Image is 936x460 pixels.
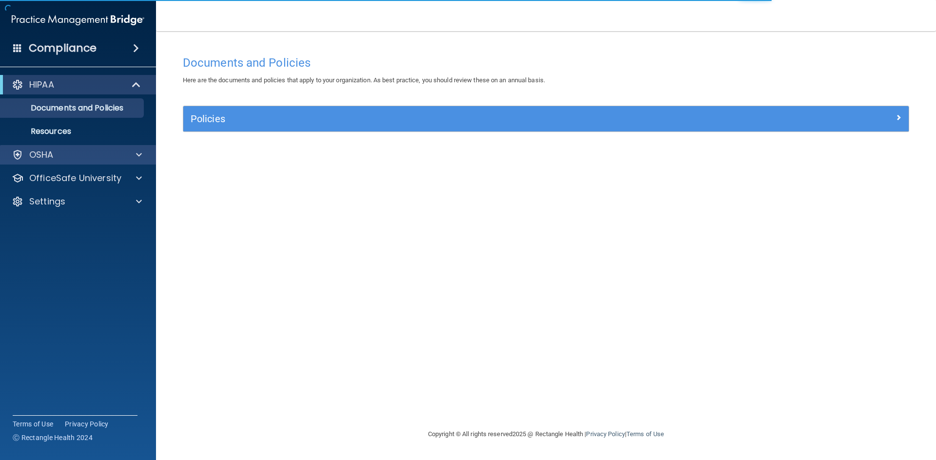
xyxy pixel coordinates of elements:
[191,111,901,127] a: Policies
[29,172,121,184] p: OfficeSafe University
[6,103,139,113] p: Documents and Policies
[12,172,142,184] a: OfficeSafe University
[183,76,545,84] span: Here are the documents and policies that apply to your organization. As best practice, you should...
[767,391,924,430] iframe: Drift Widget Chat Controller
[6,127,139,136] p: Resources
[29,41,97,55] h4: Compliance
[65,419,109,429] a: Privacy Policy
[12,79,141,91] a: HIPAA
[586,430,624,438] a: Privacy Policy
[368,419,724,450] div: Copyright © All rights reserved 2025 @ Rectangle Health | |
[626,430,664,438] a: Terms of Use
[29,149,54,161] p: OSHA
[29,196,65,207] p: Settings
[191,113,720,124] h5: Policies
[13,433,93,442] span: Ⓒ Rectangle Health 2024
[12,10,144,30] img: PMB logo
[13,419,53,429] a: Terms of Use
[12,196,142,207] a: Settings
[29,79,54,91] p: HIPAA
[183,56,909,69] h4: Documents and Policies
[12,149,142,161] a: OSHA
